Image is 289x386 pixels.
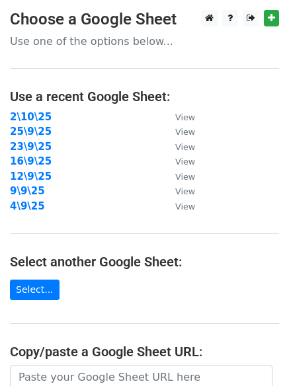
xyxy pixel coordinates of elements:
a: View [162,185,195,197]
a: 12\9\25 [10,171,52,182]
h4: Select another Google Sheet: [10,254,279,270]
a: 23\9\25 [10,141,52,153]
a: 16\9\25 [10,155,52,167]
a: 4\9\25 [10,200,45,212]
a: View [162,141,195,153]
p: Use one of the options below... [10,34,279,48]
small: View [175,202,195,212]
a: View [162,111,195,123]
small: View [175,112,195,122]
small: View [175,186,195,196]
h3: Choose a Google Sheet [10,10,279,29]
h4: Use a recent Google Sheet: [10,89,279,104]
a: 2\10\25 [10,111,52,123]
a: View [162,126,195,137]
a: View [162,155,195,167]
small: View [175,127,195,137]
a: View [162,200,195,212]
a: 9\9\25 [10,185,45,197]
h4: Copy/paste a Google Sheet URL: [10,344,279,360]
small: View [175,142,195,152]
a: View [162,171,195,182]
a: Select... [10,280,60,300]
small: View [175,172,195,182]
a: 25\9\25 [10,126,52,137]
small: View [175,157,195,167]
